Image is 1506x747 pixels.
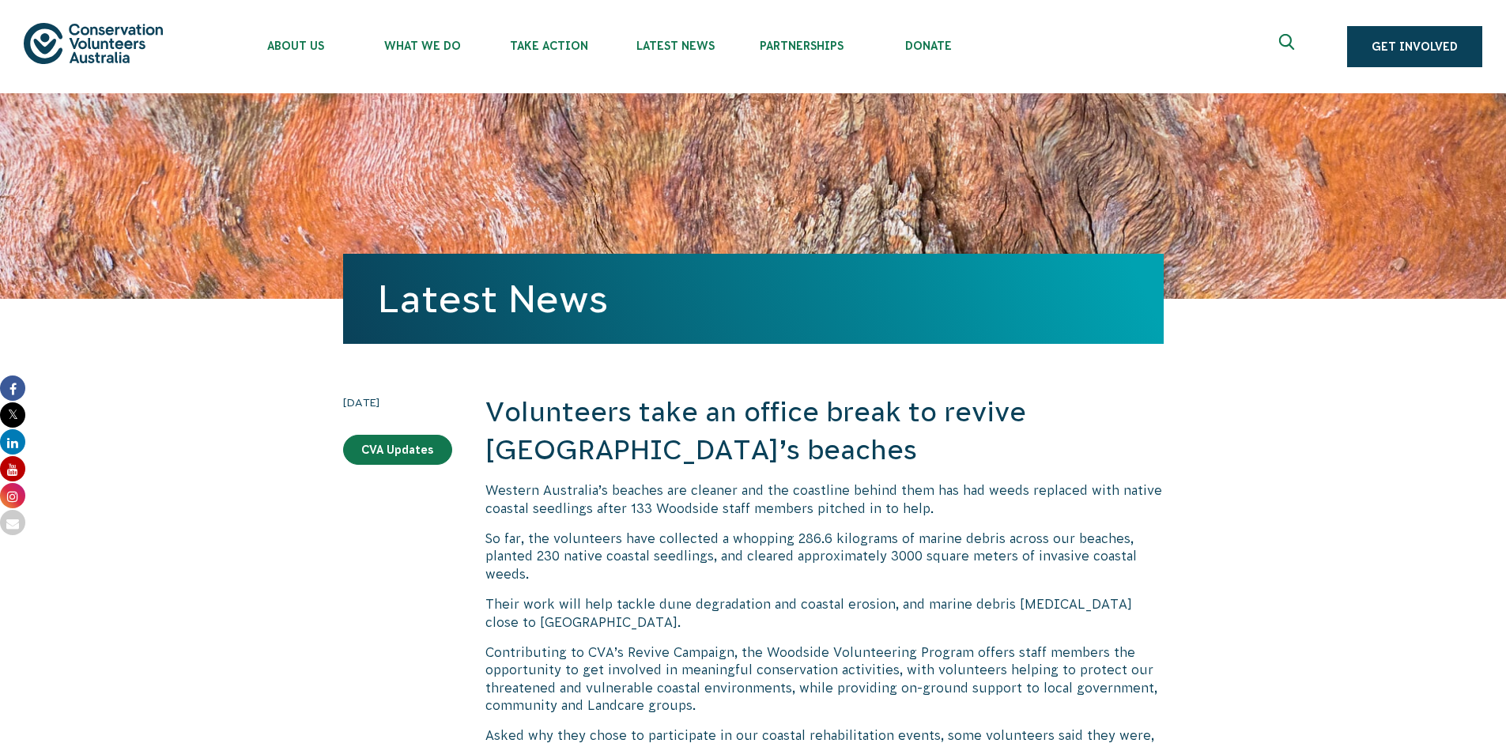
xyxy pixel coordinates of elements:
span: Take Action [485,40,612,52]
span: What We Do [359,40,485,52]
span: Donate [865,40,991,52]
span: Latest News [612,40,738,52]
h2: Volunteers take an office break to revive [GEOGRAPHIC_DATA]’s beaches [485,394,1164,469]
span: Expand search box [1279,34,1299,59]
img: logo.svg [24,23,163,63]
time: [DATE] [343,394,452,411]
p: Western Australia’s beaches are cleaner and the coastline behind them has had weeds replaced with... [485,481,1164,517]
button: Expand search box Close search box [1270,28,1308,66]
span: About Us [232,40,359,52]
p: Their work will help tackle dune degradation and coastal erosion, and marine debris [MEDICAL_DATA... [485,595,1164,631]
a: CVA Updates [343,435,452,465]
a: Get Involved [1347,26,1482,67]
span: Partnerships [738,40,865,52]
a: Latest News [378,277,608,320]
p: Contributing to CVA’s Revive Campaign, the Woodside Volunteering Program offers staff members the... [485,643,1164,715]
p: So far, the volunteers have collected a whopping 286.6 kilograms of marine debris across our beac... [485,530,1164,583]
